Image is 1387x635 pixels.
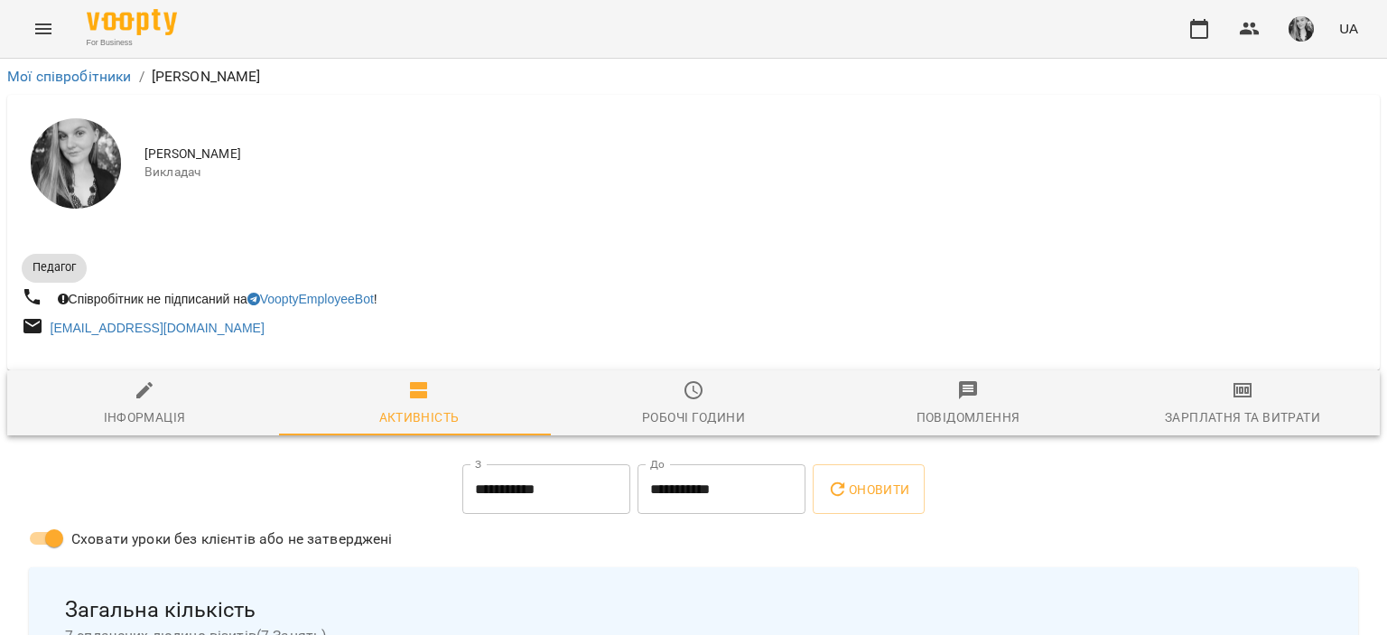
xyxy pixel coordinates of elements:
[642,406,745,428] div: Робочі години
[1332,12,1365,45] button: UA
[51,321,265,335] a: [EMAIL_ADDRESS][DOMAIN_NAME]
[7,68,132,85] a: Мої співробітники
[31,118,121,209] img: Гавришова Катерина
[71,528,393,550] span: Сховати уроки без клієнтів або не затверджені
[87,37,177,49] span: For Business
[827,479,909,500] span: Оновити
[1289,16,1314,42] img: 94de07a0caca3551cd353b8c252e3044.jpg
[54,286,381,312] div: Співробітник не підписаний на !
[104,406,186,428] div: Інформація
[65,596,1322,624] span: Загальна кількість
[22,7,65,51] button: Menu
[144,163,1365,182] span: Викладач
[1165,406,1320,428] div: Зарплатня та Витрати
[813,464,924,515] button: Оновити
[144,145,1365,163] span: [PERSON_NAME]
[1339,19,1358,38] span: UA
[87,9,177,35] img: Voopty Logo
[917,406,1020,428] div: Повідомлення
[139,66,144,88] li: /
[247,292,374,306] a: VooptyEmployeeBot
[379,406,460,428] div: Активність
[7,66,1380,88] nav: breadcrumb
[22,259,87,275] span: Педагог
[152,66,261,88] p: [PERSON_NAME]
